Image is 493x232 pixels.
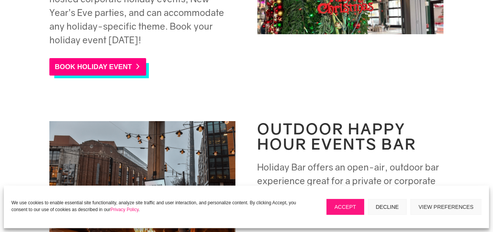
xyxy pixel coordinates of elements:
span: OUTDOOR HAPPY HOUR EVENTS BAR [258,120,417,153]
button: View preferences [411,199,482,215]
a: Privacy Policy [111,207,139,212]
button: Decline [368,199,407,215]
button: Accept [327,199,364,215]
a: BOOK HOLIDAY EVENT [49,58,147,75]
p: We use cookies to enable essential site functionality, analyze site traffic and user interaction,... [11,199,300,213]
